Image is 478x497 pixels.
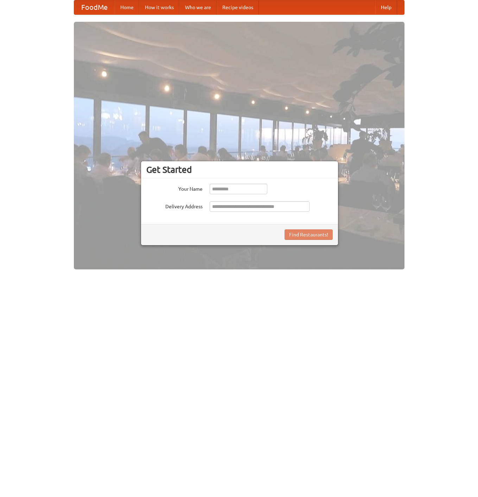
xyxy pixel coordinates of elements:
[146,184,203,192] label: Your Name
[146,201,203,210] label: Delivery Address
[74,0,115,14] a: FoodMe
[115,0,139,14] a: Home
[285,229,333,240] button: Find Restaurants!
[375,0,397,14] a: Help
[146,164,333,175] h3: Get Started
[139,0,179,14] a: How it works
[179,0,217,14] a: Who we are
[217,0,259,14] a: Recipe videos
